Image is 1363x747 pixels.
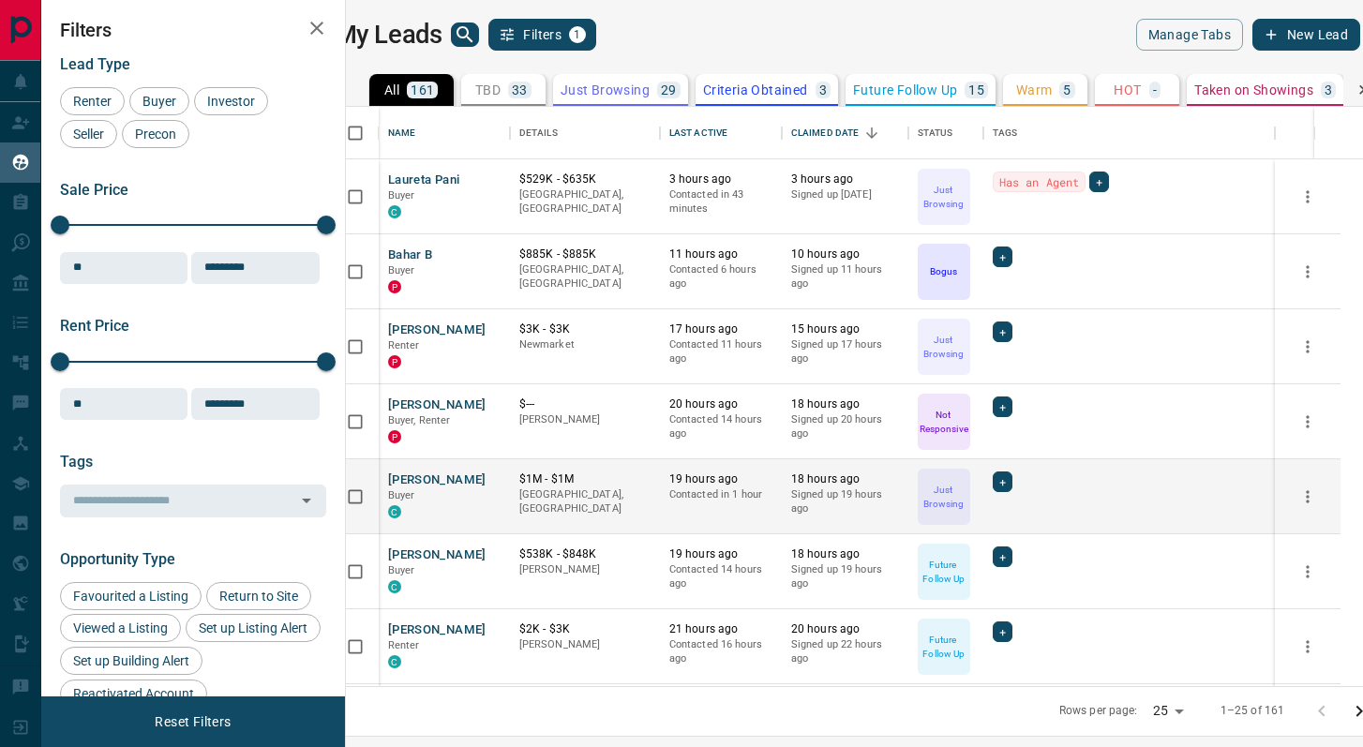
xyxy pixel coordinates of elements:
[142,706,243,738] button: Reset Filters
[388,172,460,189] button: Laureta Pani
[519,321,651,337] p: $3K - $3K
[999,397,1006,416] span: +
[60,55,130,73] span: Lead Type
[1221,703,1284,719] p: 1–25 of 161
[791,546,899,562] p: 18 hours ago
[791,412,899,441] p: Signed up 20 hours ago
[968,83,984,97] p: 15
[993,247,1012,267] div: +
[791,396,899,412] p: 18 hours ago
[1016,83,1053,97] p: Warm
[388,546,487,564] button: [PERSON_NAME]
[388,107,416,159] div: Name
[519,412,651,427] p: [PERSON_NAME]
[669,471,772,487] p: 19 hours ago
[1294,633,1322,661] button: more
[519,396,651,412] p: $---
[213,589,305,604] span: Return to Site
[67,620,174,635] span: Viewed a Listing
[999,622,1006,641] span: +
[519,487,651,516] p: [GEOGRAPHIC_DATA], [GEOGRAPHIC_DATA]
[669,487,772,502] p: Contacted in 1 hour
[791,337,899,366] p: Signed up 17 hours ago
[451,22,479,47] button: search button
[1136,19,1243,51] button: Manage Tabs
[669,247,772,262] p: 11 hours ago
[1294,333,1322,361] button: more
[999,547,1006,566] span: +
[669,412,772,441] p: Contacted 14 hours ago
[993,621,1012,642] div: +
[201,94,262,109] span: Investor
[388,564,415,576] span: Buyer
[920,408,968,436] p: Not Responsive
[669,396,772,412] p: 20 hours ago
[669,637,772,666] p: Contacted 16 hours ago
[782,107,908,159] div: Claimed Date
[791,107,860,159] div: Claimed Date
[1063,83,1071,97] p: 5
[519,621,651,637] p: $2K - $3K
[791,247,899,262] p: 10 hours ago
[293,487,320,514] button: Open
[388,339,420,351] span: Renter
[791,187,899,202] p: Signed up [DATE]
[993,396,1012,417] div: +
[519,337,651,352] p: Newmarket
[388,396,487,414] button: [PERSON_NAME]
[1096,172,1102,191] span: +
[1294,183,1322,211] button: more
[388,189,415,202] span: Buyer
[384,83,399,97] p: All
[791,172,899,187] p: 3 hours ago
[519,247,651,262] p: $885K - $885K
[791,262,899,291] p: Signed up 11 hours ago
[669,321,772,337] p: 17 hours ago
[669,546,772,562] p: 19 hours ago
[999,247,1006,266] span: +
[920,558,968,586] p: Future Follow Up
[920,633,968,661] p: Future Follow Up
[60,614,181,642] div: Viewed a Listing
[1294,483,1322,511] button: more
[920,183,968,211] p: Just Browsing
[519,637,651,652] p: [PERSON_NAME]
[703,83,808,97] p: Criteria Obtained
[60,317,129,335] span: Rent Price
[60,181,128,199] span: Sale Price
[669,172,772,187] p: 3 hours ago
[918,107,953,159] div: Status
[669,621,772,637] p: 21 hours ago
[791,562,899,591] p: Signed up 19 hours ago
[791,487,899,516] p: Signed up 19 hours ago
[388,280,401,293] div: property.ca
[660,107,782,159] div: Last Active
[920,333,968,361] p: Just Browsing
[128,127,183,142] span: Precon
[192,620,314,635] span: Set up Listing Alert
[1294,408,1322,436] button: more
[475,83,501,97] p: TBD
[1252,19,1360,51] button: New Lead
[993,546,1012,567] div: +
[67,686,201,701] span: Reactivated Account
[519,107,558,159] div: Details
[561,83,650,97] p: Just Browsing
[999,322,1006,341] span: +
[388,264,415,276] span: Buyer
[388,205,401,218] div: condos.ca
[129,87,189,115] div: Buyer
[136,94,183,109] span: Buyer
[60,19,326,41] h2: Filters
[388,430,401,443] div: property.ca
[669,107,727,159] div: Last Active
[60,120,117,148] div: Seller
[1059,703,1138,719] p: Rows per page:
[519,471,651,487] p: $1M - $1M
[993,321,1012,342] div: +
[519,562,651,577] p: [PERSON_NAME]
[791,637,899,666] p: Signed up 22 hours ago
[67,94,118,109] span: Renter
[1153,83,1157,97] p: -
[379,107,510,159] div: Name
